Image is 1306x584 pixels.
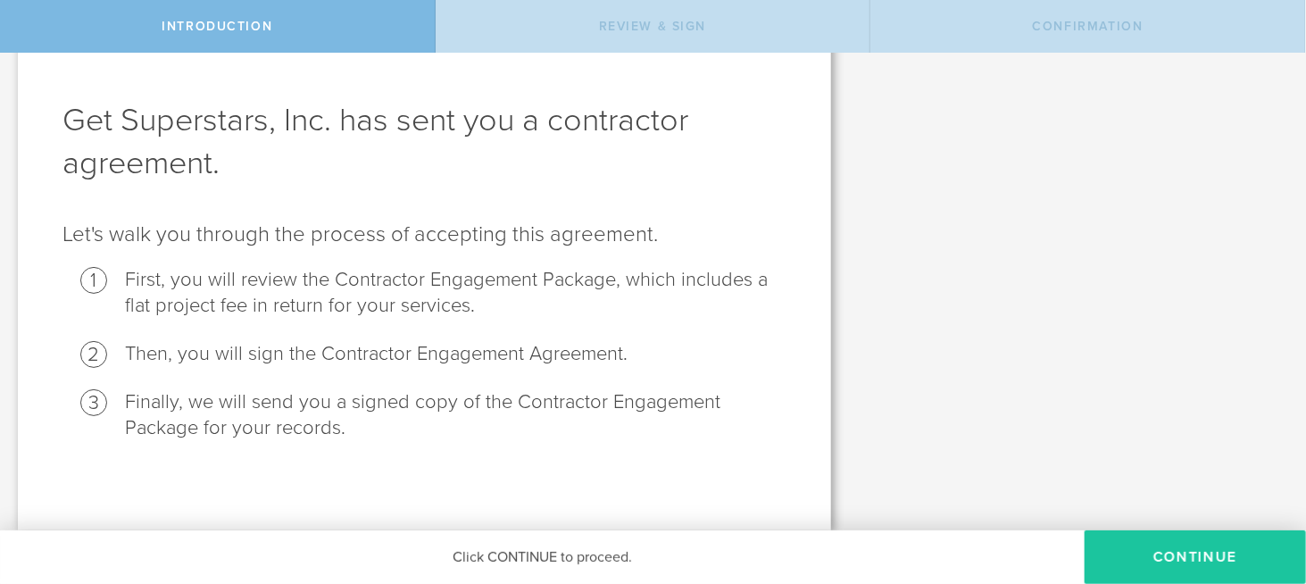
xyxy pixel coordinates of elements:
li: Finally, we will send you a signed copy of the Contractor Engagement Package for your records. [125,389,786,441]
h1: Get Superstars, Inc. has sent you a contractor agreement. [62,99,786,185]
span: Review & sign [599,19,707,34]
span: Introduction [162,19,272,34]
iframe: Chat Widget [1217,445,1306,530]
p: Let's walk you through the process of accepting this agreement. [62,221,786,249]
span: Confirmation [1033,19,1144,34]
button: Continue [1085,530,1306,584]
li: Then, you will sign the Contractor Engagement Agreement. [125,341,786,367]
li: First, you will review the Contractor Engagement Package, which includes a flat project fee in re... [125,267,786,319]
